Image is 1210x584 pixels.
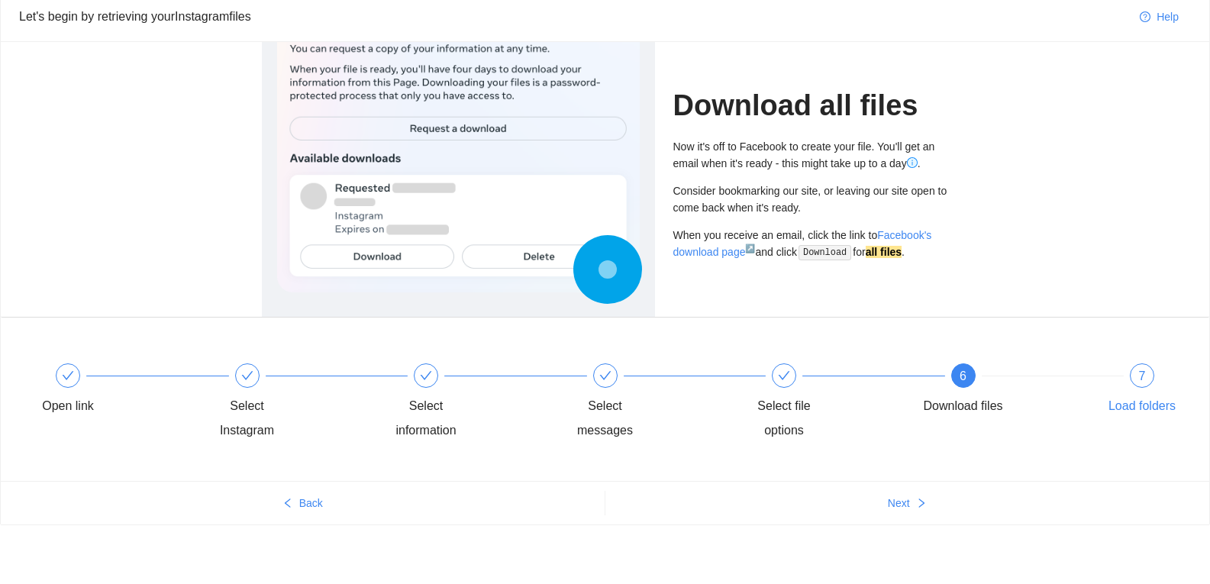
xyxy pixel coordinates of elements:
span: 7 [1139,369,1146,382]
span: 6 [960,369,966,382]
button: leftBack [1,491,605,515]
div: Now it's off to Facebook to create your file. You'll get an email when it's ready - this might ta... [673,138,949,172]
div: Select file options [740,394,828,443]
code: Download [799,245,851,260]
div: Consider bookmarking our site, or leaving our site open to come back when it's ready. [673,182,949,216]
strong: all files [866,246,902,258]
div: 7Load folders [1098,363,1186,418]
span: Back [299,495,323,511]
div: Select Instagram [203,394,292,443]
div: 6Download files [919,363,1099,418]
span: info-circle [907,157,918,168]
span: Next [888,495,910,511]
sup: ↗ [745,244,755,253]
a: Facebook's download page↗ [673,229,932,258]
div: When you receive an email, click the link to and click for . [673,227,949,261]
button: question-circleHelp [1128,5,1191,29]
div: Let's begin by retrieving your Instagram files [19,7,1128,26]
div: Select messages [561,394,650,443]
div: Select information [382,394,470,443]
div: Open link [42,394,94,418]
div: Select file options [740,363,919,443]
span: check [420,369,432,382]
h1: Download all files [673,88,949,124]
button: Nextright [605,491,1210,515]
div: Select Instagram [203,363,382,443]
div: Download files [923,394,1002,418]
span: check [599,369,611,382]
span: question-circle [1140,11,1150,24]
div: Open link [24,363,203,418]
span: Help [1157,8,1179,25]
div: Select information [382,363,561,443]
span: left [282,498,293,510]
span: check [778,369,790,382]
span: check [62,369,74,382]
div: Load folders [1108,394,1176,418]
div: Select messages [561,363,741,443]
span: right [916,498,927,510]
span: check [241,369,253,382]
